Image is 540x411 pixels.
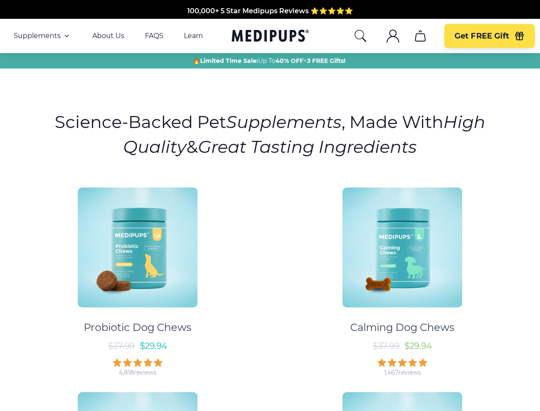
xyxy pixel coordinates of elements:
[444,24,535,48] button: Get FREE Gift
[373,341,399,351] span: $ 37.99
[78,188,198,307] img: Probiotic Dog Chews - Medipups
[92,32,124,40] a: About Us
[145,32,163,40] a: FAQS
[119,369,156,377] div: 4,818 reviews
[342,188,462,307] img: Calming Dog Chews - Medipups
[193,57,345,65] span: 🔥 Up To +
[84,321,192,334] div: Probiotic Dog Chews
[14,32,61,40] span: Supplements
[128,7,412,15] span: Made In The [GEOGRAPHIC_DATA] from domestic & globally sourced ingredients
[404,341,432,351] span: $ 29.94
[274,180,531,377] a: Calming Dog Chews - MedipupsCalming Dog Chews$37.99$29.941,467reviews
[410,26,431,46] button: cart
[454,31,509,41] span: Get FREE Gift
[198,136,417,157] i: Great Tasting Ingredients
[9,180,266,377] a: Probiotic Dog Chews - MedipupsProbiotic Dog Chews$37.99$29.944,818reviews
[350,321,454,334] div: Calming Dog Chews
[384,369,421,377] div: 1,467 reviews
[354,29,367,43] button: search
[383,26,403,46] button: account
[226,111,342,132] i: Supplements
[232,28,309,45] a: Medipups
[14,31,72,41] button: Supplements
[140,341,167,351] span: $ 29.94
[54,110,486,159] h1: Science-Backed Pet , Made With &
[184,32,203,40] a: Learn
[108,341,135,351] span: $ 37.99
